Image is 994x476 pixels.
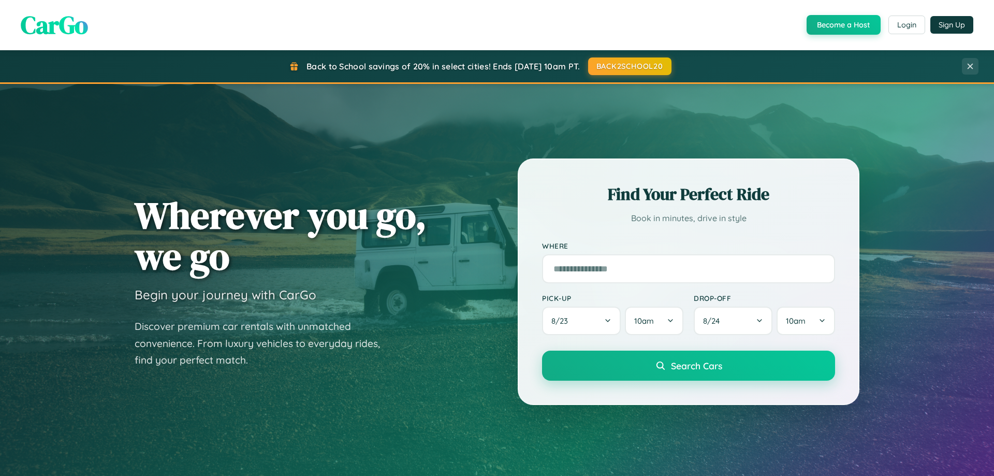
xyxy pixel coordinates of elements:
span: 8 / 23 [551,316,573,326]
h2: Find Your Perfect Ride [542,183,835,206]
span: CarGo [21,8,88,42]
h3: Begin your journey with CarGo [135,287,316,302]
button: Search Cars [542,351,835,381]
button: 8/24 [694,307,772,335]
button: BACK2SCHOOL20 [588,57,671,75]
label: Pick-up [542,294,683,302]
span: 8 / 24 [703,316,725,326]
button: 10am [777,307,835,335]
span: 10am [634,316,654,326]
button: Login [888,16,925,34]
label: Where [542,241,835,250]
p: Book in minutes, drive in style [542,211,835,226]
button: 8/23 [542,307,621,335]
button: Become a Host [807,15,881,35]
span: 10am [786,316,806,326]
button: Sign Up [930,16,973,34]
p: Discover premium car rentals with unmatched convenience. From luxury vehicles to everyday rides, ... [135,318,393,369]
label: Drop-off [694,294,835,302]
button: 10am [625,307,683,335]
h1: Wherever you go, we go [135,195,427,277]
span: Back to School savings of 20% in select cities! Ends [DATE] 10am PT. [306,61,580,71]
span: Search Cars [671,360,722,371]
